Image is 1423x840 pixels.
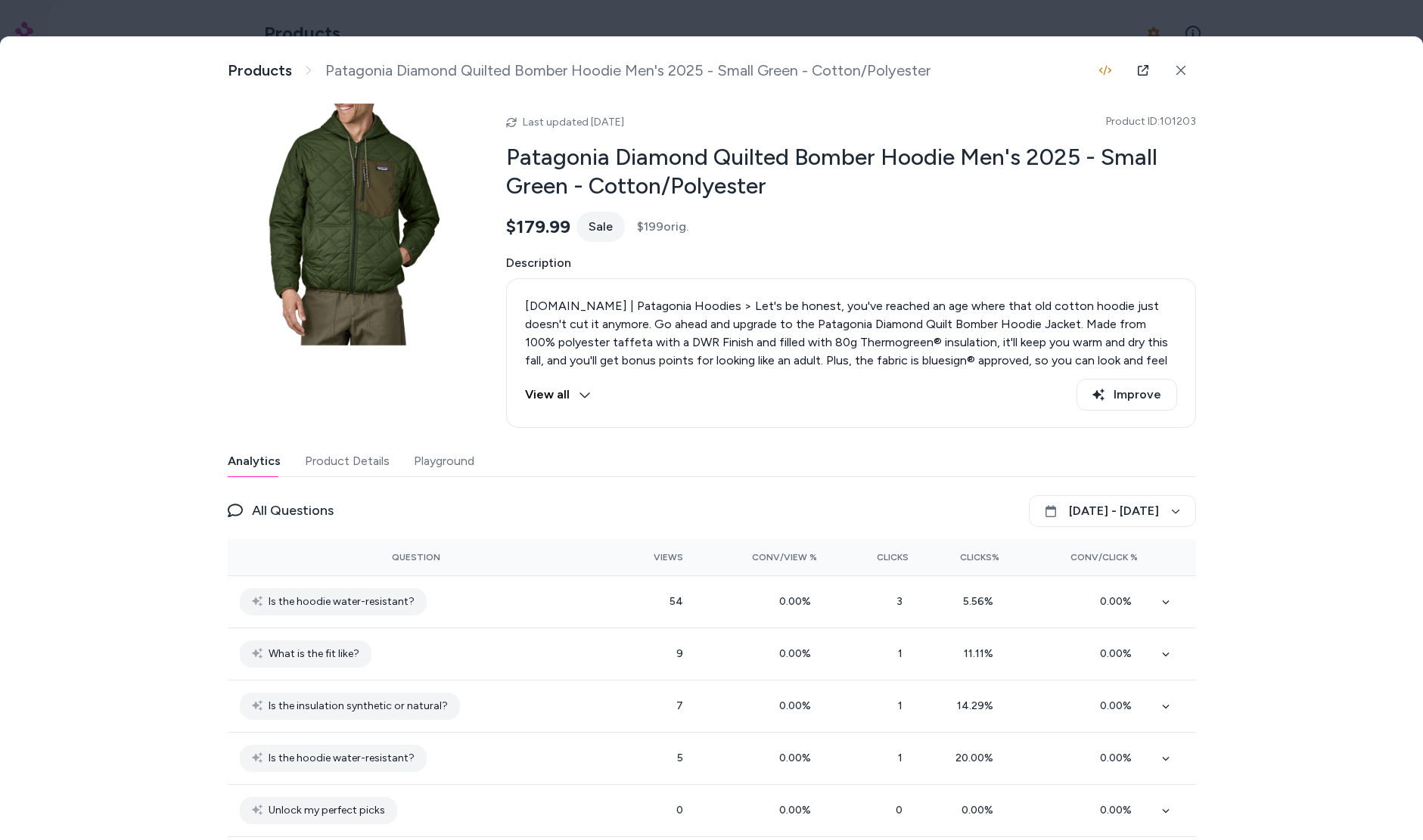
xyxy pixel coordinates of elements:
span: Is the hoodie water-resistant? [269,593,415,611]
span: 0.00 % [1100,647,1138,660]
span: 7 [676,699,683,712]
span: 14.29 % [957,699,999,712]
span: Description [506,254,1196,272]
span: 0 [676,804,683,817]
span: 0 [896,804,909,817]
span: 9 [676,647,683,660]
p: [DOMAIN_NAME] | Patagonia Hoodies > Let's be honest, you've reached an age where that old cotton ... [525,297,1177,442]
nav: breadcrumb [228,61,931,80]
span: 0.00 % [779,804,817,817]
button: View all [525,379,591,411]
span: Unlock my perfect picks [269,801,385,820]
button: Question [392,545,440,569]
span: 1 [898,699,909,712]
h2: Patagonia Diamond Quilted Bomber Hoodie Men's 2025 - Small Green - Cotton/Polyester [506,143,1196,200]
span: Views [654,551,683,563]
span: 0.00 % [779,647,817,660]
span: 5 [677,752,683,764]
span: 1 [898,752,909,764]
span: Conv/Click % [1070,551,1138,563]
span: 5.56 % [963,595,999,608]
span: 3 [896,595,909,608]
span: Is the hoodie water-resistant? [269,749,415,767]
span: 1 [898,647,909,660]
span: 0.00 % [1100,699,1138,712]
span: 0.00 % [779,752,817,764]
span: $199 orig. [637,218,688,236]
span: 0.00 % [962,804,999,817]
img: patagonia-diamond-quilted-bomber-hoodie-men-s-.jpg [228,104,470,346]
span: 0.00 % [1100,752,1138,764]
span: $179.99 [506,215,570,238]
span: 54 [670,595,683,608]
button: [DATE] - [DATE] [1029,495,1196,527]
button: Clicks [841,545,909,569]
span: 0.00 % [1100,804,1138,817]
span: Clicks% [960,551,999,563]
span: All Questions [252,500,334,521]
span: 0.00 % [1100,595,1138,608]
span: Conv/View % [752,551,817,563]
button: Improve [1077,379,1177,411]
span: 0.00 % [779,699,817,712]
span: 0.00 % [779,595,817,608]
span: What is the fit like? [269,645,359,663]
span: Patagonia Diamond Quilted Bomber Hoodie Men's 2025 - Small Green - Cotton/Polyester [325,61,931,80]
span: Last updated [DATE] [523,116,624,129]
div: Sale [576,212,625,242]
button: Product Details [305,446,390,476]
button: Analytics [228,446,281,476]
button: Conv/Click % [1024,545,1138,569]
span: 20.00 % [955,752,999,764]
span: Clicks [877,551,909,563]
span: Question [392,551,440,563]
span: Product ID: 101203 [1106,114,1196,129]
button: Views [617,545,684,569]
button: Clicks% [933,545,1000,569]
span: Is the insulation synthetic or natural? [269,697,448,715]
button: Conv/View % [707,545,817,569]
span: 11.11 % [964,647,999,660]
a: Products [228,61,292,80]
button: Playground [414,446,474,476]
